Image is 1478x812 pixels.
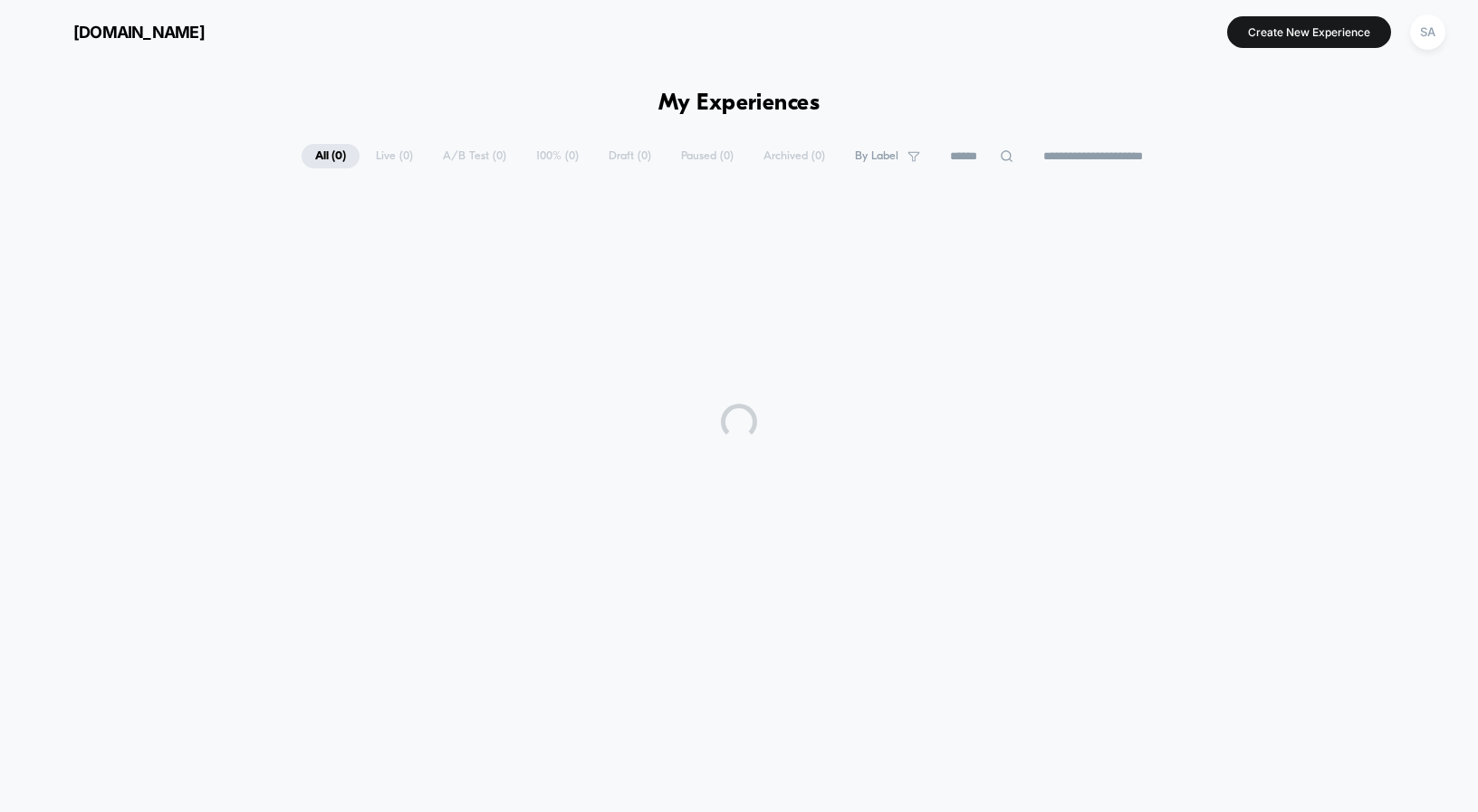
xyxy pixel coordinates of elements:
[302,144,360,168] span: All ( 0 )
[73,23,205,42] span: [DOMAIN_NAME]
[1410,14,1445,50] div: SA
[855,149,898,163] span: By Label
[1227,16,1391,48] button: Create New Experience
[658,91,821,117] h1: My Experiences
[27,17,210,46] button: [DOMAIN_NAME]
[1405,14,1451,51] button: SA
